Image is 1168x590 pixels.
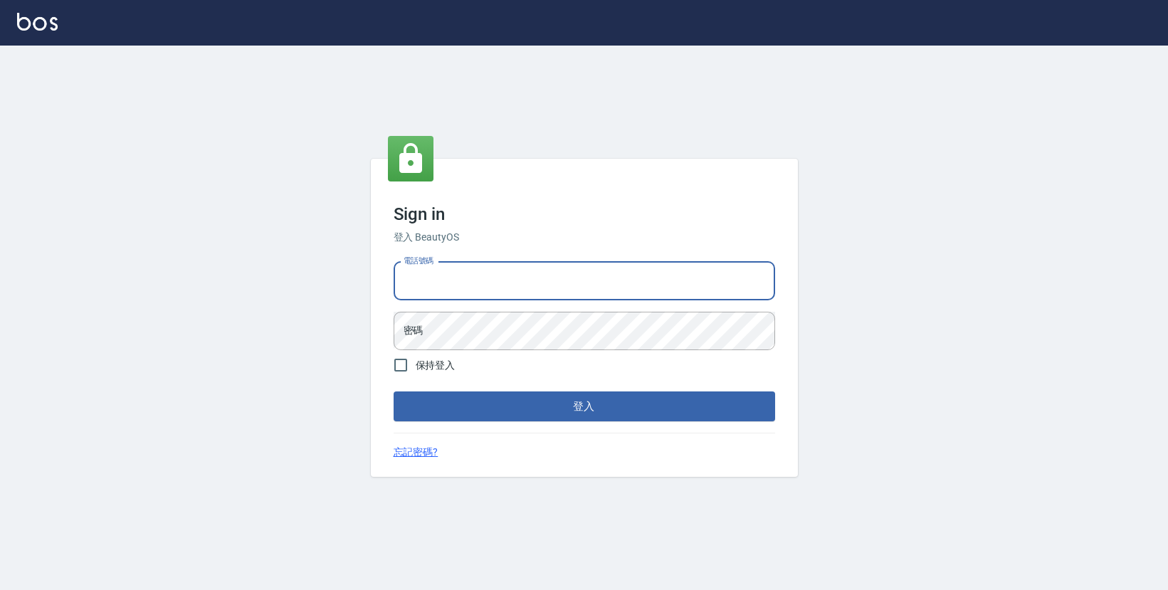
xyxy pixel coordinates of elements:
button: 登入 [394,391,775,421]
a: 忘記密碼? [394,445,438,460]
label: 電話號碼 [404,256,433,266]
span: 保持登入 [416,358,456,373]
h6: 登入 BeautyOS [394,230,775,245]
img: Logo [17,13,58,31]
h3: Sign in [394,204,775,224]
